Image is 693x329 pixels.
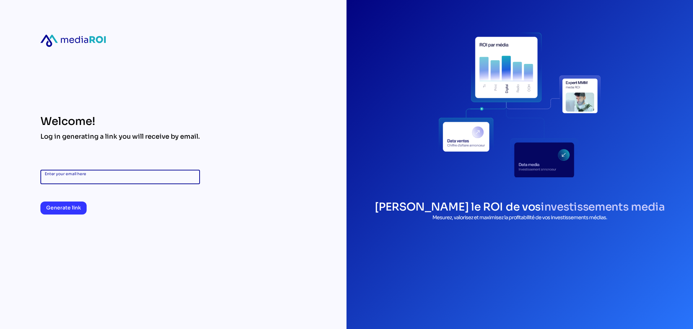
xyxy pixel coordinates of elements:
p: Mesurez, valorisez et maximisez la profitabilité de vos investissements médias. [375,214,665,221]
span: Generate link [46,203,81,212]
span: investissements media [541,200,665,214]
div: login [439,23,601,186]
button: Generate link [40,202,87,215]
h1: [PERSON_NAME] le ROI de vos [375,200,665,214]
input: Enter your email here [45,170,196,184]
div: Log in generating a link you will receive by email. [40,132,200,141]
div: mediaroi [40,35,106,47]
div: Welcome! [40,115,200,128]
